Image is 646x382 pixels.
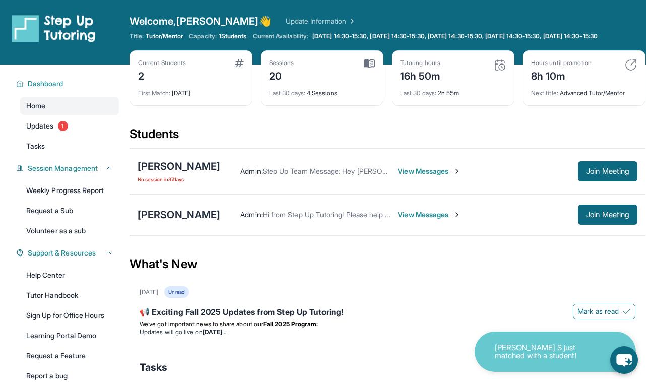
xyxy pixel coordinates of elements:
[240,210,262,219] span: Admin :
[138,159,220,173] div: [PERSON_NAME]
[453,167,461,175] img: Chevron-Right
[269,83,375,97] div: 4 Sessions
[400,83,506,97] div: 2h 55m
[573,304,635,319] button: Mark as read
[286,16,356,26] a: Update Information
[24,79,113,89] button: Dashboard
[586,168,629,174] span: Join Meeting
[578,161,637,181] button: Join Meeting
[269,67,294,83] div: 20
[140,306,635,320] div: 📢 Exciting Fall 2025 Updates from Step Up Tutoring!
[12,14,96,42] img: logo
[138,208,220,222] div: [PERSON_NAME]
[140,288,158,296] div: [DATE]
[20,202,119,220] a: Request a Sub
[20,137,119,155] a: Tasks
[20,327,119,345] a: Learning Portal Demo
[531,59,592,67] div: Hours until promotion
[140,320,263,328] span: We’ve got important news to share about our
[26,101,45,111] span: Home
[20,181,119,200] a: Weekly Progress Report
[235,59,244,67] img: card
[623,307,631,315] img: Mark as read
[140,360,167,374] span: Tasks
[20,222,119,240] a: Volunteer as a sub
[240,167,262,175] span: Admin :
[577,306,619,316] span: Mark as read
[531,89,558,97] span: Next title :
[578,205,637,225] button: Join Meeting
[531,67,592,83] div: 8h 10m
[346,16,356,26] img: Chevron Right
[28,79,63,89] span: Dashboard
[189,32,217,40] span: Capacity:
[20,347,119,365] a: Request a Feature
[20,266,119,284] a: Help Center
[495,344,596,360] p: [PERSON_NAME] S just matched with a student!
[586,212,629,218] span: Join Meeting
[269,89,305,97] span: Last 30 days :
[140,328,635,336] li: Updates will go live on
[130,32,144,40] span: Title:
[20,97,119,115] a: Home
[400,89,436,97] span: Last 30 days :
[219,32,247,40] span: 1 Students
[364,59,375,68] img: card
[453,211,461,219] img: Chevron-Right
[312,32,598,40] span: [DATE] 14:30-15:30, [DATE] 14:30-15:30, [DATE] 14:30-15:30, [DATE] 14:30-15:30, [DATE] 14:30-15:30
[138,59,186,67] div: Current Students
[24,163,113,173] button: Session Management
[26,121,54,131] span: Updates
[400,67,441,83] div: 16h 50m
[28,163,98,173] span: Session Management
[164,286,188,298] div: Unread
[138,175,220,183] span: No session in 37 days
[263,320,318,328] strong: Fall 2025 Program:
[58,121,68,131] span: 1
[625,59,637,71] img: card
[531,83,637,97] div: Advanced Tutor/Mentor
[253,32,308,40] span: Current Availability:
[138,89,170,97] span: First Match :
[28,248,96,258] span: Support & Resources
[398,166,461,176] span: View Messages
[610,346,638,374] button: chat-button
[494,59,506,71] img: card
[130,14,272,28] span: Welcome, [PERSON_NAME] 👋
[310,32,600,40] a: [DATE] 14:30-15:30, [DATE] 14:30-15:30, [DATE] 14:30-15:30, [DATE] 14:30-15:30, [DATE] 14:30-15:30
[400,59,441,67] div: Tutoring hours
[398,210,461,220] span: View Messages
[130,126,645,148] div: Students
[26,141,45,151] span: Tasks
[269,59,294,67] div: Sessions
[146,32,183,40] span: Tutor/Mentor
[20,117,119,135] a: Updates1
[130,242,645,286] div: What's New
[24,248,113,258] button: Support & Resources
[203,328,226,336] strong: [DATE]
[20,306,119,325] a: Sign Up for Office Hours
[138,67,186,83] div: 2
[138,83,244,97] div: [DATE]
[20,286,119,304] a: Tutor Handbook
